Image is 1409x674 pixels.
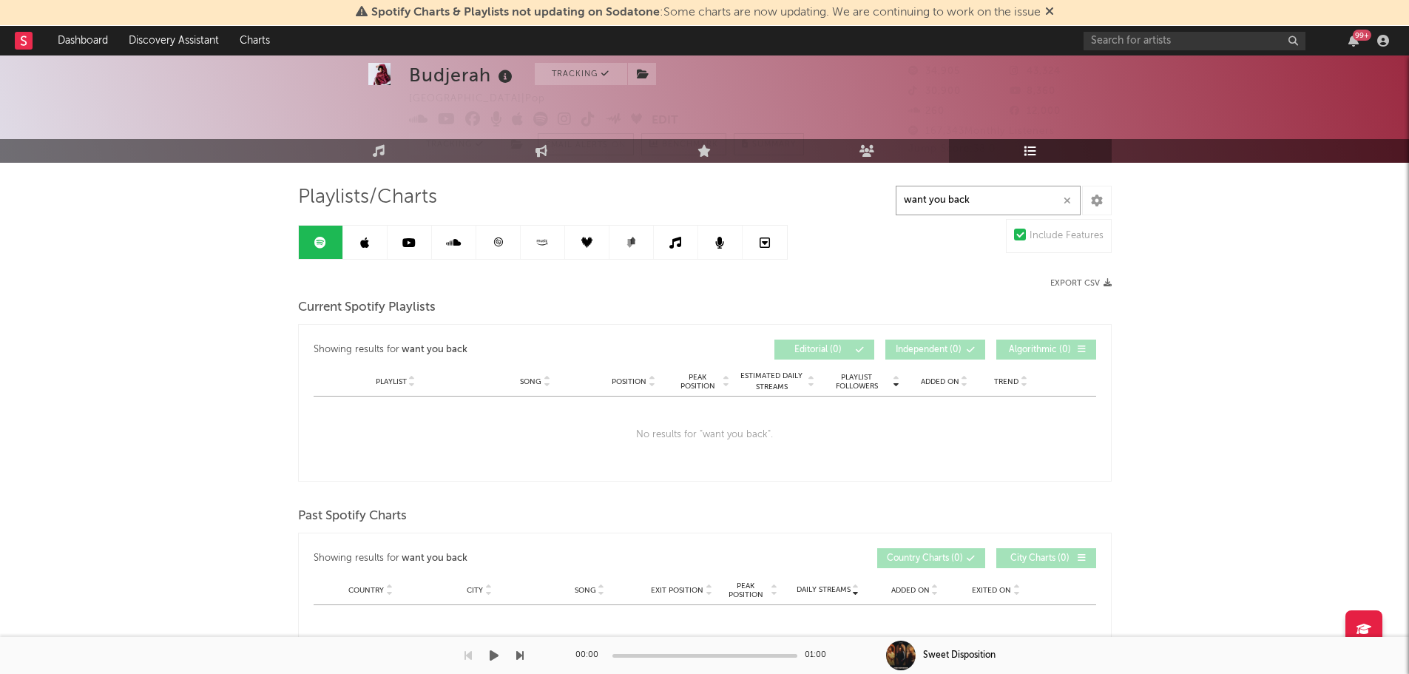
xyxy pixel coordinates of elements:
[1010,107,1061,116] span: 12,000
[402,341,467,359] div: want you back
[298,189,437,206] span: Playlists/Charts
[1084,32,1305,50] input: Search for artists
[314,548,705,568] div: Showing results for
[784,346,852,354] span: Editorial ( 0 )
[908,87,961,96] span: 30,900
[376,377,407,386] span: Playlist
[641,133,726,155] a: Benchmark
[409,90,562,108] div: [GEOGRAPHIC_DATA] | Pop
[298,508,407,525] span: Past Spotify Charts
[467,586,483,595] span: City
[737,371,806,393] span: Estimated Daily Streams
[652,112,678,130] button: Edit
[1010,67,1061,76] span: 43,324
[908,127,1055,136] span: 167,343 Monthly Listeners
[371,7,660,18] span: Spotify Charts & Playlists not updating on Sodatone
[118,26,229,55] a: Discovery Assistant
[675,373,721,391] span: Peak Position
[877,548,985,568] button: Country Charts(0)
[662,136,718,154] span: Benchmark
[994,377,1018,386] span: Trend
[1010,87,1055,96] span: 8,360
[1006,554,1074,563] span: City Charts ( 0 )
[972,586,1011,595] span: Exited On
[805,647,834,664] div: 01:00
[229,26,280,55] a: Charts
[47,26,118,55] a: Dashboard
[996,340,1096,360] button: Algorithmic(0)
[409,63,516,87] div: Budjerah
[1348,35,1359,47] button: 99+
[734,133,804,155] button: Summary
[538,133,634,155] button: Email AlertsOn
[921,377,959,386] span: Added On
[908,67,960,76] span: 34,905
[520,377,541,386] span: Song
[298,299,436,317] span: Current Spotify Playlists
[1353,30,1371,41] div: 99 +
[723,582,769,599] span: Peak Position
[895,346,963,354] span: Independent ( 0 )
[409,133,501,155] button: Tracking
[822,373,891,391] span: Playlist Followers
[612,377,646,386] span: Position
[314,397,1096,474] div: No results for " want you back ".
[896,186,1081,215] input: Search Playlists/Charts
[887,554,963,563] span: Country Charts ( 0 )
[1045,7,1054,18] span: Dismiss
[1050,279,1112,288] button: Export CSV
[314,340,705,360] div: Showing results for
[908,107,945,116] span: 260
[923,649,996,662] div: Sweet Disposition
[371,7,1041,18] span: : Some charts are now updating. We are continuing to work on the issue
[797,584,851,596] span: Daily Streams
[1030,227,1104,245] div: Include Features
[891,586,930,595] span: Added On
[996,548,1096,568] button: City Charts(0)
[885,340,985,360] button: Independent(0)
[402,550,467,567] div: want you back
[575,586,596,595] span: Song
[651,586,703,595] span: Exit Position
[1006,346,1074,354] span: Algorithmic ( 0 )
[535,63,627,85] button: Tracking
[774,340,874,360] button: Editorial(0)
[348,586,384,595] span: Country
[575,647,605,664] div: 00:00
